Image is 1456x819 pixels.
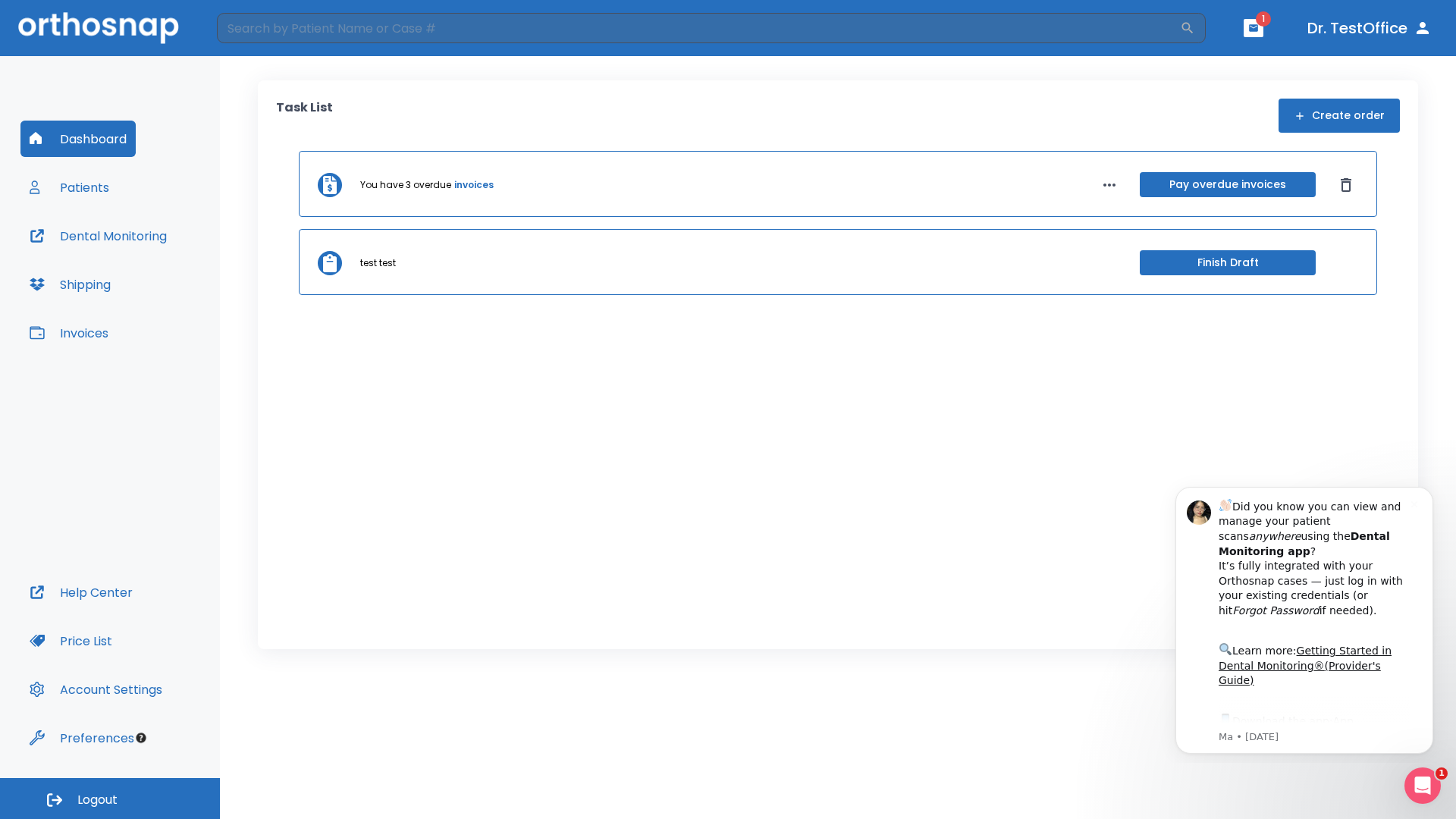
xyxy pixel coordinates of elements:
[1140,250,1316,275] button: Finish Draft
[18,12,179,43] img: Orthosnap
[217,13,1180,43] input: Search by Patient Name or Case #
[77,792,118,808] span: Logout
[20,218,176,254] button: Dental Monitoring
[20,671,171,708] button: Account Settings
[1404,767,1441,804] iframe: Intercom live chat
[20,623,121,659] button: Price List
[66,257,257,271] p: Message from Ma, sent 6w ago
[20,169,118,206] button: Patients
[1153,473,1456,763] iframe: Intercom notifications message
[20,574,142,610] button: Help Center
[276,99,333,133] p: Task List
[1436,767,1448,780] span: 1
[360,178,451,192] p: You have 3 overdue
[66,238,257,315] div: Download the app: | ​ Let us know if you need help getting started!
[360,256,396,270] p: test test
[1334,173,1358,197] button: Dismiss
[66,242,201,269] a: App Store
[20,315,118,351] button: Invoices
[454,178,494,192] a: invoices
[1279,99,1400,133] button: Create order
[257,24,269,36] button: Dismiss notification
[20,720,143,756] button: Preferences
[134,731,148,745] div: Tooltip anchor
[1140,172,1316,197] button: Pay overdue invoices
[20,121,136,157] button: Dashboard
[1301,14,1438,42] button: Dr. TestOffice
[1256,11,1271,27] span: 1
[20,266,120,303] button: Shipping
